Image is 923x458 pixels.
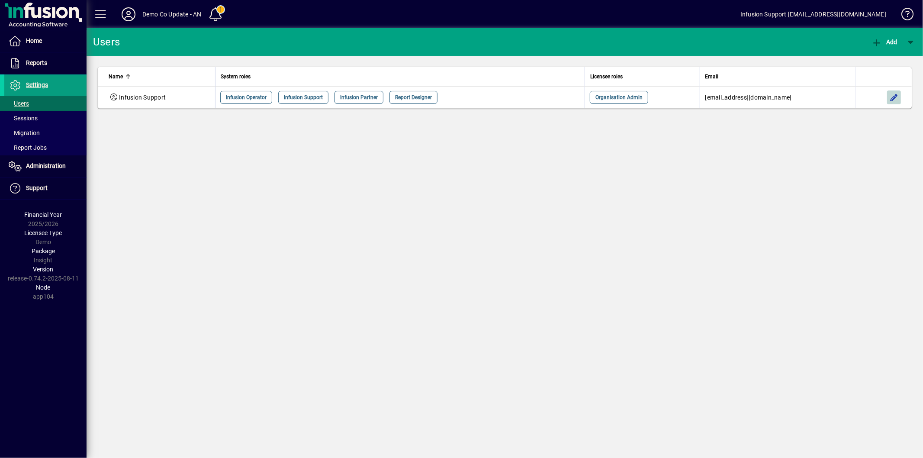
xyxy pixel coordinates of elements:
[4,111,87,126] a: Sessions
[109,72,123,81] span: Name
[9,144,47,151] span: Report Jobs
[26,184,48,191] span: Support
[9,129,40,136] span: Migration
[142,7,201,21] div: Demo Co Update - AN
[4,30,87,52] a: Home
[9,115,38,122] span: Sessions
[26,59,47,66] span: Reports
[740,7,886,21] div: Infusion Support [EMAIL_ADDRESS][DOMAIN_NAME]
[25,211,62,218] span: Financial Year
[26,81,48,88] span: Settings
[395,93,432,102] span: Report Designer
[705,72,719,81] span: Email
[340,93,378,102] span: Infusion Partner
[4,52,87,74] a: Reports
[9,100,29,107] span: Users
[887,90,901,104] button: Edit
[26,162,66,169] span: Administration
[895,2,912,30] a: Knowledge Base
[4,126,87,140] a: Migration
[115,6,142,22] button: Profile
[590,72,623,81] span: Licensee roles
[595,93,643,102] span: Organisation Admin
[705,94,792,101] span: [EMAIL_ADDRESS][DOMAIN_NAME]
[221,72,251,81] span: System roles
[226,93,267,102] span: Infusion Operator
[869,34,900,50] button: Add
[4,140,87,155] a: Report Jobs
[33,266,54,273] span: Version
[4,155,87,177] a: Administration
[26,37,42,44] span: Home
[872,39,897,45] span: Add
[284,93,323,102] span: Infusion Support
[119,94,166,101] span: Infusion Support
[4,177,87,199] a: Support
[32,248,55,255] span: Package
[36,284,51,291] span: Node
[93,35,130,49] div: Users
[4,96,87,111] a: Users
[109,72,210,81] div: Name
[25,229,62,236] span: Licensee Type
